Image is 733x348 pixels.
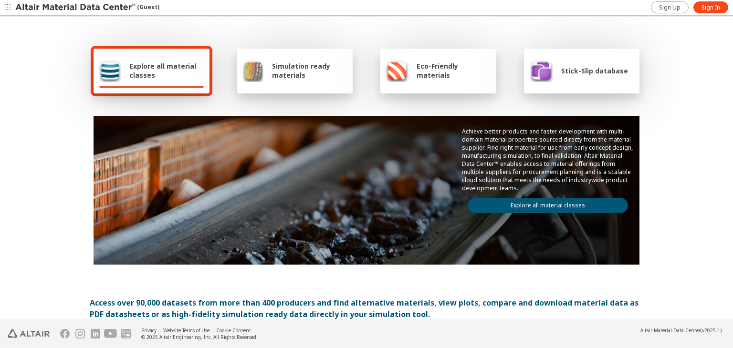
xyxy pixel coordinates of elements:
div: © 2025 Altair Engineering, Inc. All Rights Reserved. [141,334,258,340]
img: Altair Material Data Center [15,3,137,12]
span: Sign Up [659,4,681,11]
img: Simulation ready materials [243,59,263,82]
a: Cookie Consent [216,327,251,334]
img: Eco-Friendly materials [386,59,408,82]
img: Stick-Slip database [530,59,553,82]
span: Explore all material classes [129,61,204,80]
div: (Guest) [15,3,159,12]
span: Altair Material Data Center [640,327,701,334]
img: Explore all material classes [99,59,121,82]
span: Sign In [702,4,720,11]
a: Sign Up [651,1,689,13]
a: Website Terms of Use [163,327,209,334]
div: (v2025.1) [640,327,722,334]
a: Sign In [693,1,728,13]
span: Eco-Friendly materials [417,61,490,80]
p: Achieve better products and faster development with multi-domain material properties sourced dire... [462,127,634,192]
a: Privacy [141,327,157,334]
a: Explore all material classes [468,198,628,213]
span: Simulation ready materials [272,61,347,80]
span: Stick-Slip database [561,66,628,75]
div: Access over 90,000 datasets from more than 400 producers and find alternative materials, view plo... [90,297,643,320]
img: Altair Engineering [8,329,50,338]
